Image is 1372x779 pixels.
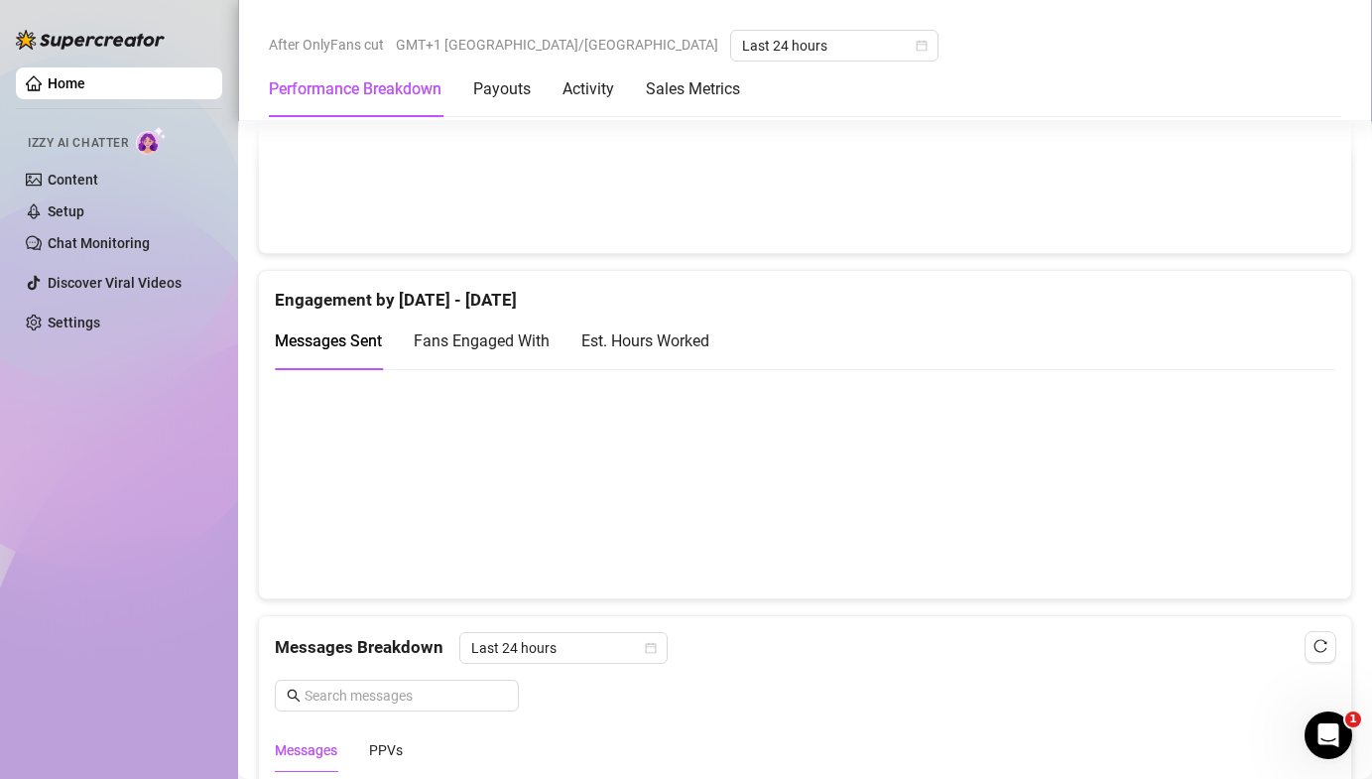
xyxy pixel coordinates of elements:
span: search [287,689,301,703]
iframe: Intercom live chat [1305,712,1352,759]
img: logo-BBDzfeDw.svg [16,30,165,50]
a: Home [48,75,85,91]
a: Discover Viral Videos [48,275,182,291]
span: calendar [916,40,928,52]
a: Settings [48,315,100,330]
span: Fans Engaged With [414,331,550,350]
div: Performance Breakdown [269,77,441,101]
span: Last 24 hours [742,31,927,61]
div: PPVs [369,739,403,761]
span: GMT+1 [GEOGRAPHIC_DATA]/[GEOGRAPHIC_DATA] [396,30,718,60]
div: Activity [562,77,614,101]
a: Setup [48,203,84,219]
span: reload [1313,639,1327,653]
span: Izzy AI Chatter [28,134,128,153]
span: 1 [1345,712,1361,727]
div: Payouts [473,77,531,101]
div: Est. Hours Worked [581,328,709,353]
span: Messages Sent [275,331,382,350]
div: Sales Metrics [646,77,740,101]
div: Messages Breakdown [275,632,1335,664]
span: calendar [645,642,657,654]
span: Last 24 hours [471,633,656,663]
input: Search messages [305,685,507,707]
span: After OnlyFans cut [269,30,384,60]
a: Chat Monitoring [48,235,150,251]
img: AI Chatter [136,126,167,155]
div: Engagement by [DATE] - [DATE] [275,271,1335,314]
div: Messages [275,739,337,761]
a: Content [48,172,98,188]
